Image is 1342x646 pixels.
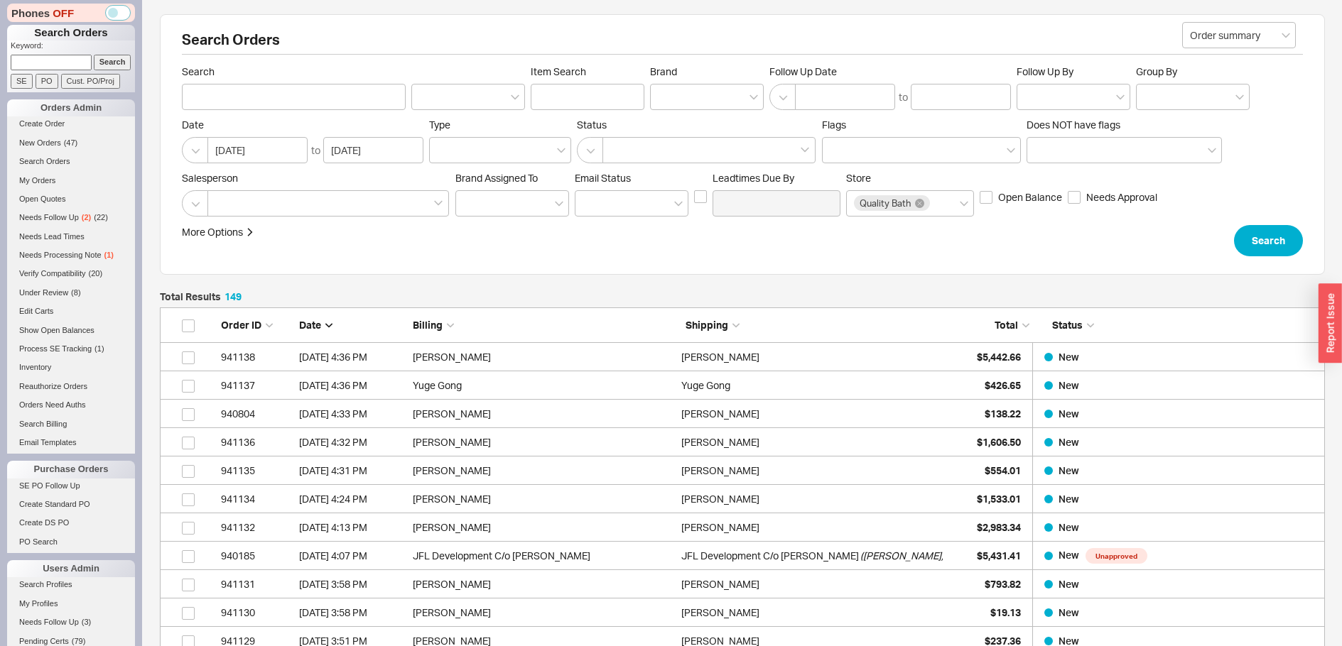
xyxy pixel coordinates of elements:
[769,65,1011,78] span: Follow Up Date
[7,398,135,412] a: Orders Need Auths
[1059,493,1079,505] span: New
[299,570,406,598] div: 9/19/25 3:58 PM
[221,371,292,400] div: 941137
[7,173,135,188] a: My Orders
[1059,407,1079,420] span: New
[7,99,135,116] div: Orders Admin
[511,94,519,100] svg: open menu
[1136,65,1177,77] span: Group By
[160,570,1325,598] a: 941131[DATE] 3:58 PM[PERSON_NAME][PERSON_NAME]$793.82New
[998,190,1062,204] span: Open Balance
[7,596,135,611] a: My Profiles
[932,195,942,212] input: Store
[7,497,135,512] a: Create Standard PO
[160,400,1325,428] a: 940804[DATE] 4:33 PM[PERSON_NAME][PERSON_NAME]$138.22New
[299,400,406,428] div: 9/19/25 4:33 PM
[19,138,61,147] span: New Orders
[19,269,86,278] span: Verify Compatibility
[985,464,1021,476] span: $554.01
[681,570,759,598] div: [PERSON_NAME]
[985,379,1021,391] span: $426.65
[7,229,135,244] a: Needs Lead Times
[160,343,1325,371] a: 941138[DATE] 4:36 PM[PERSON_NAME][PERSON_NAME]$5,442.66New
[299,513,406,542] div: 9/19/25 4:13 PM
[182,172,450,185] span: Salesperson
[413,318,678,332] div: Billing
[1282,33,1290,38] svg: open menu
[995,319,1018,331] span: Total
[531,84,644,110] input: Item Search
[860,198,911,208] span: Quality Bath
[19,251,102,259] span: Needs Processing Note
[72,637,86,645] span: ( 79 )
[19,618,79,626] span: Needs Follow Up
[299,428,406,456] div: 9/19/25 4:32 PM
[7,266,135,281] a: Verify Compatibility(20)
[221,318,292,332] div: Order ID
[555,201,563,207] svg: open menu
[36,74,58,89] input: PO
[413,598,674,627] div: [PERSON_NAME]
[11,74,33,89] input: SE
[650,65,677,77] span: Brand
[182,225,254,239] button: More Options
[160,428,1325,456] a: 941136[DATE] 4:32 PM[PERSON_NAME][PERSON_NAME]$1,606.50New
[1059,436,1079,448] span: New
[1059,606,1079,618] span: New
[429,119,450,131] span: Type
[89,269,103,278] span: ( 20 )
[221,428,292,456] div: 941136
[681,598,759,627] div: [PERSON_NAME]
[1234,225,1303,256] button: Search
[713,172,840,185] span: Leadtimes Due By
[681,371,730,400] div: Yuge Gong
[19,288,68,297] span: Under Review
[11,40,135,55] p: Keyword:
[224,290,242,302] span: 149
[160,292,242,302] h5: Total Results
[299,318,406,332] div: Date
[94,344,104,353] span: ( 1 )
[182,33,1303,55] h2: Search Orders
[182,225,243,239] div: More Options
[299,371,406,400] div: 9/19/25 4:36 PM
[681,343,759,371] div: [PERSON_NAME]
[221,513,292,542] div: 941132
[7,360,135,375] a: Inventory
[686,319,728,331] span: Shipping
[7,341,135,356] a: Process SE Tracking(1)
[182,65,406,78] span: Search
[221,570,292,598] div: 941131
[822,119,846,131] span: Flags
[61,74,120,89] input: Cust. PO/Proj
[82,618,91,626] span: ( 3 )
[160,456,1325,485] a: 941135[DATE] 4:31 PM[PERSON_NAME][PERSON_NAME]$554.01New
[958,318,1029,332] div: Total
[413,542,674,570] div: JFL Development C/o [PERSON_NAME]
[7,285,135,300] a: Under Review(8)
[977,351,1021,363] span: $5,442.66
[7,478,135,493] a: SE PO Follow Up
[7,515,135,530] a: Create DS PO
[413,513,674,542] div: [PERSON_NAME]
[1068,191,1081,204] input: Needs Approval
[977,436,1021,448] span: $1,606.50
[977,521,1021,533] span: $2,983.34
[413,343,674,371] div: [PERSON_NAME]
[681,485,759,513] div: [PERSON_NAME]
[674,201,683,207] svg: open menu
[985,578,1021,590] span: $793.82
[7,154,135,169] a: Search Orders
[221,542,292,570] div: 940185
[7,248,135,263] a: Needs Processing Note(1)
[977,493,1021,505] span: $1,533.01
[299,456,406,485] div: 9/19/25 4:31 PM
[437,142,447,158] input: Type
[830,142,840,158] input: Flags
[1182,22,1296,48] input: Select...
[160,371,1325,400] a: 941137[DATE] 4:36 PMYuge GongYuge Gong$426.65New
[7,25,135,40] h1: Search Orders
[681,400,759,428] div: [PERSON_NAME]
[82,213,91,221] span: ( 2 )
[299,343,406,371] div: 9/19/25 4:36 PM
